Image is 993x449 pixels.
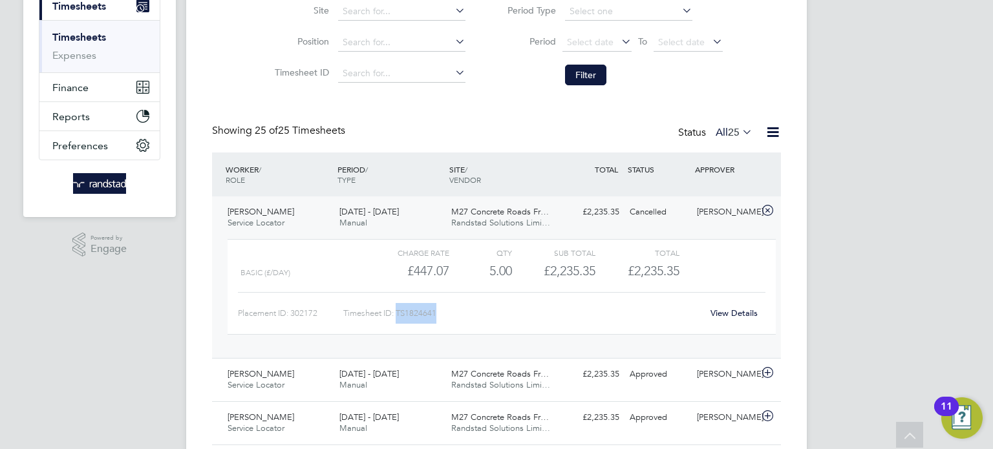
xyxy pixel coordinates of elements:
[91,244,127,255] span: Engage
[226,174,245,185] span: ROLE
[339,423,367,433] span: Manual
[446,158,558,191] div: SITE
[339,379,367,390] span: Manual
[692,158,759,181] div: APPROVER
[451,206,549,217] span: M27 Concrete Roads Fr…
[498,36,556,47] label: Period
[339,412,399,423] span: [DATE] - [DATE]
[634,33,651,50] span: To
[365,164,368,174] span: /
[39,102,160,131] button: Reports
[658,36,705,48] span: Select date
[228,423,284,433] span: Service Locator
[228,217,284,228] span: Service Locator
[271,67,329,78] label: Timesheet ID
[52,140,108,152] span: Preferences
[337,174,356,185] span: TYPE
[625,364,692,385] div: Approved
[339,368,399,379] span: [DATE] - [DATE]
[625,158,692,181] div: STATUS
[52,31,106,43] a: Timesheets
[557,407,625,428] div: £2,235.35
[338,34,465,52] input: Search for...
[692,407,759,428] div: [PERSON_NAME]
[565,3,692,21] input: Select one
[222,158,334,191] div: WORKER
[338,3,465,21] input: Search for...
[449,260,512,282] div: 5.00
[255,124,345,137] span: 25 Timesheets
[39,173,160,194] a: Go to home page
[595,164,618,174] span: TOTAL
[72,233,127,257] a: Powered byEngage
[366,260,449,282] div: £447.07
[498,5,556,16] label: Period Type
[343,303,702,324] div: Timesheet ID: TS1824641
[512,245,595,260] div: Sub Total
[338,65,465,83] input: Search for...
[557,364,625,385] div: £2,235.35
[73,173,127,194] img: randstad-logo-retina.png
[339,206,399,217] span: [DATE] - [DATE]
[451,217,550,228] span: Randstad Solutions Limi…
[451,379,550,390] span: Randstad Solutions Limi…
[255,124,278,137] span: 25 of
[692,364,759,385] div: [PERSON_NAME]
[557,202,625,223] div: £2,235.35
[228,379,284,390] span: Service Locator
[625,407,692,428] div: Approved
[228,412,294,423] span: [PERSON_NAME]
[52,49,96,61] a: Expenses
[941,406,952,423] div: 11
[212,124,348,138] div: Showing
[228,206,294,217] span: [PERSON_NAME]
[228,368,294,379] span: [PERSON_NAME]
[240,268,290,277] span: basic (£/day)
[565,65,606,85] button: Filter
[334,158,446,191] div: PERIOD
[91,233,127,244] span: Powered by
[259,164,261,174] span: /
[39,131,160,160] button: Preferences
[941,397,983,439] button: Open Resource Center, 11 new notifications
[52,81,89,94] span: Finance
[52,110,90,123] span: Reports
[728,126,740,139] span: 25
[567,36,614,48] span: Select date
[716,126,753,139] label: All
[449,174,481,185] span: VENDOR
[366,245,449,260] div: Charge rate
[451,412,549,423] span: M27 Concrete Roads Fr…
[628,263,679,278] span: £2,235.35
[465,164,467,174] span: /
[238,303,343,324] div: Placement ID: 302172
[39,20,160,72] div: Timesheets
[512,260,595,282] div: £2,235.35
[271,36,329,47] label: Position
[451,368,549,379] span: M27 Concrete Roads Fr…
[339,217,367,228] span: Manual
[449,245,512,260] div: QTY
[710,308,758,318] a: View Details
[625,202,692,223] div: Cancelled
[39,73,160,101] button: Finance
[451,423,550,433] span: Randstad Solutions Limi…
[595,245,679,260] div: Total
[678,124,755,142] div: Status
[692,202,759,223] div: [PERSON_NAME]
[271,5,329,16] label: Site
